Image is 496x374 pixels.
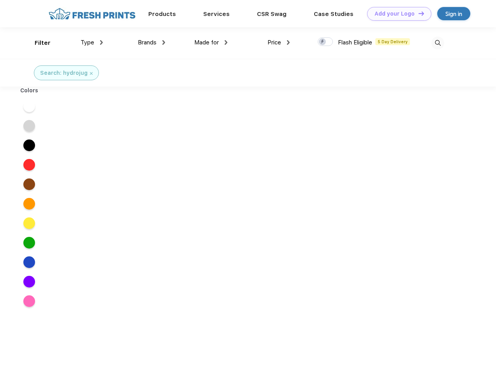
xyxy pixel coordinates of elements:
[138,39,157,46] span: Brands
[100,40,103,45] img: dropdown.png
[46,7,138,21] img: fo%20logo%202.webp
[40,69,88,77] div: Search: hydrojug
[287,40,290,45] img: dropdown.png
[14,86,44,95] div: Colors
[419,11,424,16] img: DT
[35,39,51,48] div: Filter
[148,11,176,18] a: Products
[445,9,462,18] div: Sign in
[375,38,410,45] span: 5 Day Delivery
[162,40,165,45] img: dropdown.png
[338,39,372,46] span: Flash Eligible
[375,11,415,17] div: Add your Logo
[194,39,219,46] span: Made for
[437,7,470,20] a: Sign in
[81,39,94,46] span: Type
[90,72,93,75] img: filter_cancel.svg
[267,39,281,46] span: Price
[431,37,444,49] img: desktop_search.svg
[225,40,227,45] img: dropdown.png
